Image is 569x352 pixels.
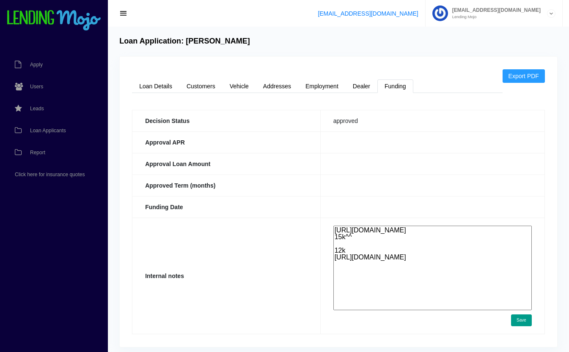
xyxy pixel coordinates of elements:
button: Save [511,314,532,326]
span: Loan Applicants [30,128,66,133]
a: Vehicle [223,79,256,93]
th: Approval APR [132,131,321,153]
img: Profile image [432,5,448,21]
span: [EMAIL_ADDRESS][DOMAIN_NAME] [448,8,541,13]
textarea: [URL][DOMAIN_NAME] 15k^^ 12k [URL][DOMAIN_NAME] [333,226,532,310]
a: Employment [298,79,346,93]
a: Customers [179,79,223,93]
a: Addresses [256,79,298,93]
a: [EMAIL_ADDRESS][DOMAIN_NAME] [318,10,418,17]
img: logo-small.png [6,10,102,31]
a: Loan Details [132,79,179,93]
span: Click here for insurance quotes [15,172,85,177]
small: Lending Mojo [448,15,541,19]
th: Approved Term (months) [132,175,321,196]
th: Internal notes [132,218,321,334]
th: Decision Status [132,110,321,131]
th: Approval Loan Amount [132,153,321,175]
span: Apply [30,62,43,67]
a: Export PDF [503,69,545,83]
span: Leads [30,106,44,111]
a: Funding [377,79,413,93]
span: Users [30,84,43,89]
span: Report [30,150,45,155]
th: Funding Date [132,196,321,218]
a: Dealer [346,79,377,93]
h4: Loan Application: [PERSON_NAME] [119,37,250,46]
td: approved [320,110,544,131]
